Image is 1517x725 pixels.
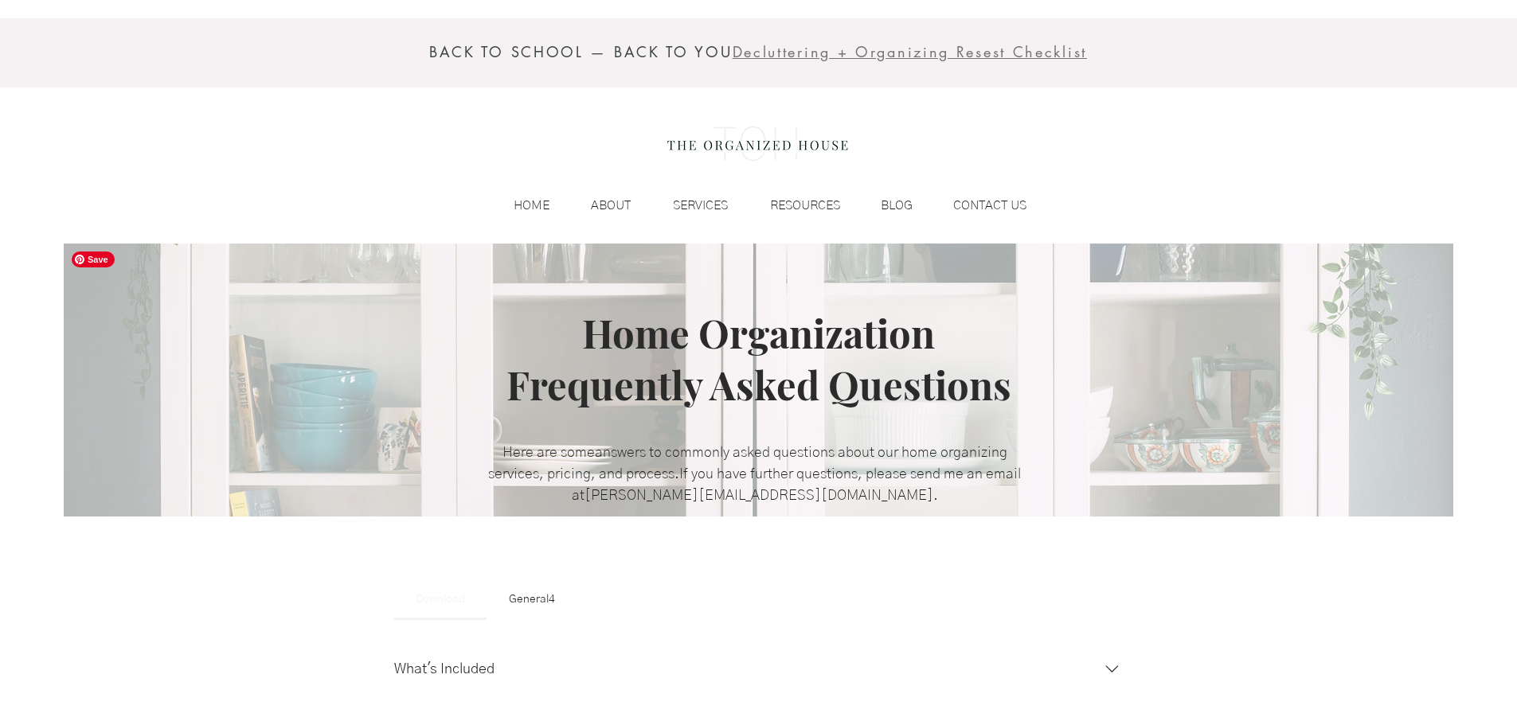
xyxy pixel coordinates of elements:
[873,193,921,217] p: BLOG
[509,590,555,609] span: General4
[762,193,848,217] p: RESOURCES
[506,193,557,217] p: HOME
[557,193,639,217] a: ABOUT
[848,193,921,217] a: BLOG
[921,193,1034,217] a: CONTACT US
[639,193,736,217] a: SERVICES
[64,244,1453,516] img: The Organized House FAQ
[583,193,639,217] p: ABOUT
[506,306,1011,410] span: Home Organization Frequently Asked Questions
[394,661,495,678] h3: What's Included
[481,193,1034,217] nav: Site
[736,193,848,217] a: RESOURCES
[429,42,733,61] span: BACK TO SCHOOL — BACK TO YOU
[416,590,465,609] span: Download
[72,251,115,267] span: Save
[394,639,1124,700] button: What's Included
[733,42,1087,61] span: Decluttering + Organizing Resest Checklist
[945,193,1034,217] p: CONTACT US
[481,193,557,217] a: HOME
[488,446,1021,503] span: Here are some If you have further questions, please send me an email at .
[488,446,1007,481] a: answers to commonly asked questions about our home organizing services, pricing, and process.
[733,46,1087,60] a: Decluttering + Organizing Resest Checklist
[665,193,736,217] p: SERVICES
[585,489,933,503] a: [PERSON_NAME][EMAIL_ADDRESS][DOMAIN_NAME]
[660,112,855,176] img: the organized house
